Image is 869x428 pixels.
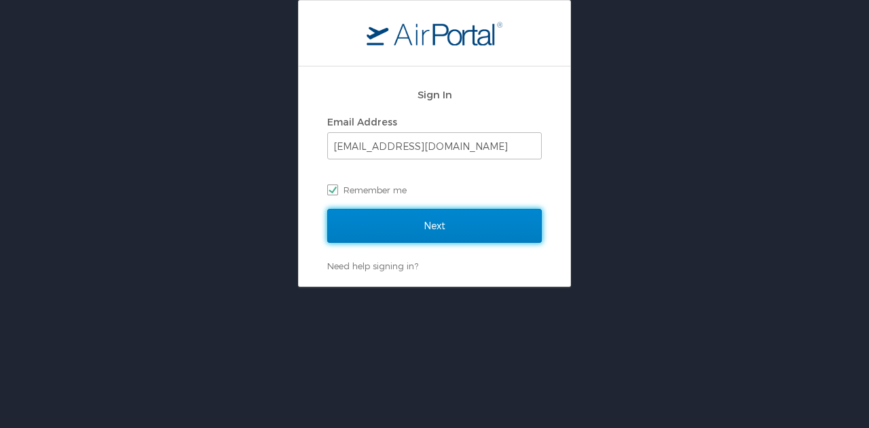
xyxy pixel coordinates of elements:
[327,180,542,200] label: Remember me
[327,87,542,102] h2: Sign In
[327,260,418,271] a: Need help signing in?
[327,209,542,243] input: Next
[367,21,502,45] img: logo
[327,116,397,128] label: Email Address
